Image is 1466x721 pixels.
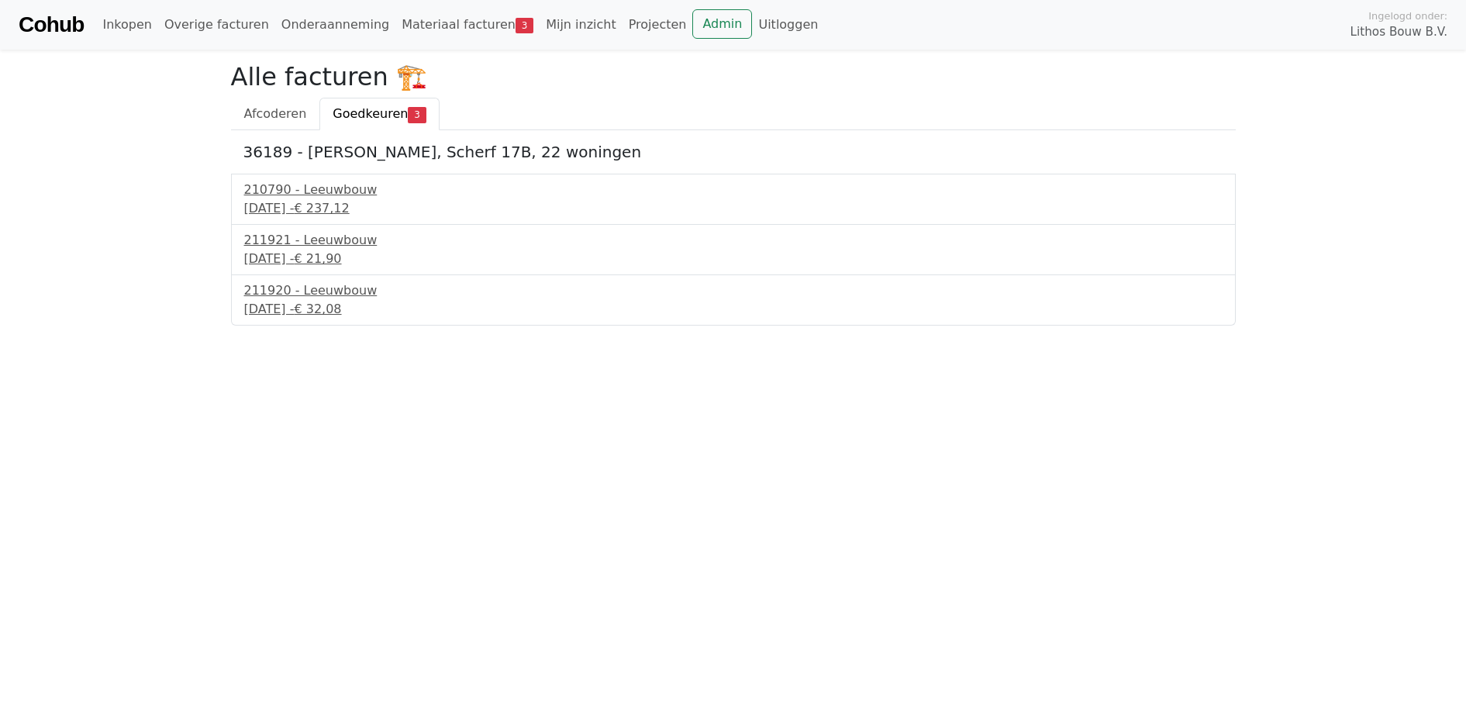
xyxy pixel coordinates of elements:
[540,9,623,40] a: Mijn inzicht
[231,98,320,130] a: Afcoderen
[1350,23,1447,41] span: Lithos Bouw B.V.
[244,281,1223,319] a: 211920 - Leeuwbouw[DATE] -€ 32,08
[244,300,1223,319] div: [DATE] -
[294,302,341,316] span: € 32,08
[244,181,1223,199] div: 210790 - Leeuwbouw
[275,9,395,40] a: Onderaanneming
[294,251,341,266] span: € 21,90
[623,9,693,40] a: Projecten
[244,231,1223,250] div: 211921 - Leeuwbouw
[244,281,1223,300] div: 211920 - Leeuwbouw
[96,9,157,40] a: Inkopen
[244,106,307,121] span: Afcoderen
[333,106,408,121] span: Goedkeuren
[395,9,540,40] a: Materiaal facturen3
[244,231,1223,268] a: 211921 - Leeuwbouw[DATE] -€ 21,90
[294,201,349,216] span: € 237,12
[19,6,84,43] a: Cohub
[244,181,1223,218] a: 210790 - Leeuwbouw[DATE] -€ 237,12
[516,18,533,33] span: 3
[319,98,439,130] a: Goedkeuren3
[158,9,275,40] a: Overige facturen
[752,9,824,40] a: Uitloggen
[244,250,1223,268] div: [DATE] -
[243,143,1223,161] h5: 36189 - [PERSON_NAME], Scherf 17B, 22 woningen
[692,9,752,39] a: Admin
[1368,9,1447,23] span: Ingelogd onder:
[408,107,426,122] span: 3
[231,62,1236,91] h2: Alle facturen 🏗️
[244,199,1223,218] div: [DATE] -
